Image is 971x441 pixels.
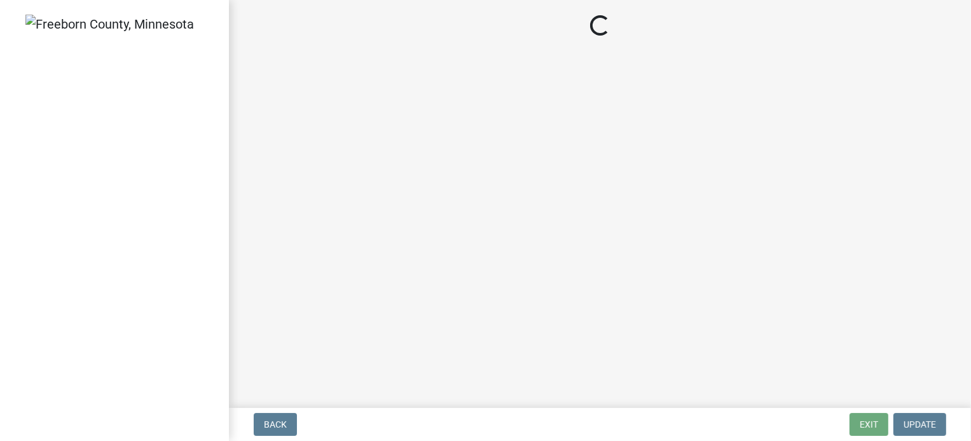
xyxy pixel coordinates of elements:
button: Exit [850,413,888,436]
button: Update [893,413,946,436]
button: Back [254,413,297,436]
span: Update [904,419,936,430]
span: Back [264,419,287,430]
img: Freeborn County, Minnesota [25,15,194,34]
